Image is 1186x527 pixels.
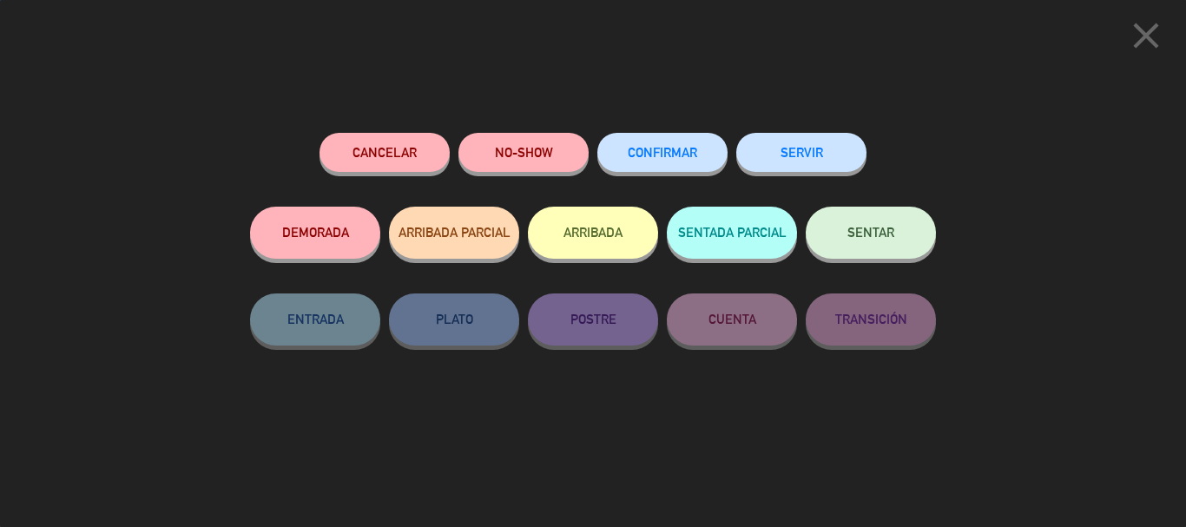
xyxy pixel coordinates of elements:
[1124,14,1168,57] i: close
[399,225,511,240] span: ARRIBADA PARCIAL
[806,207,936,259] button: SENTAR
[250,293,380,346] button: ENTRADA
[389,293,519,346] button: PLATO
[806,293,936,346] button: TRANSICIÓN
[250,207,380,259] button: DEMORADA
[1119,13,1173,64] button: close
[736,133,866,172] button: SERVIR
[528,293,658,346] button: POSTRE
[667,207,797,259] button: SENTADA PARCIAL
[847,225,894,240] span: SENTAR
[628,145,697,160] span: CONFIRMAR
[528,207,658,259] button: ARRIBADA
[458,133,589,172] button: NO-SHOW
[320,133,450,172] button: Cancelar
[389,207,519,259] button: ARRIBADA PARCIAL
[667,293,797,346] button: CUENTA
[597,133,728,172] button: CONFIRMAR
